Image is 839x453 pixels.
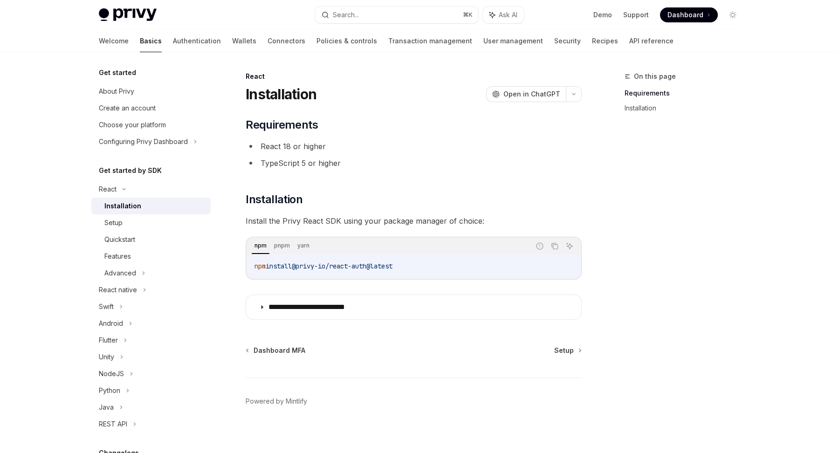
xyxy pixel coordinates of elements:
[99,419,127,430] div: REST API
[554,346,581,355] a: Setup
[592,30,618,52] a: Recipes
[625,101,748,116] a: Installation
[316,30,377,52] a: Policies & controls
[463,11,473,19] span: ⌘ K
[246,140,582,153] li: React 18 or higher
[99,103,156,114] div: Create an account
[91,198,211,214] a: Installation
[140,30,162,52] a: Basics
[99,165,162,176] h5: Get started by SDK
[99,318,123,329] div: Android
[91,248,211,265] a: Features
[104,234,135,245] div: Quickstart
[246,72,582,81] div: React
[91,231,211,248] a: Quickstart
[247,346,305,355] a: Dashboard MFA
[483,30,543,52] a: User management
[564,240,576,252] button: Ask AI
[99,184,117,195] div: React
[271,240,293,251] div: pnpm
[549,240,561,252] button: Copy the contents from the code block
[91,214,211,231] a: Setup
[99,385,120,396] div: Python
[99,119,166,130] div: Choose your platform
[388,30,472,52] a: Transaction management
[99,8,157,21] img: light logo
[503,89,560,99] span: Open in ChatGPT
[634,71,676,82] span: On this page
[104,251,131,262] div: Features
[625,86,748,101] a: Requirements
[99,335,118,346] div: Flutter
[246,86,316,103] h1: Installation
[91,117,211,133] a: Choose your platform
[254,262,266,270] span: npm
[99,284,137,295] div: React native
[667,10,703,20] span: Dashboard
[593,10,612,20] a: Demo
[104,200,141,212] div: Installation
[99,86,134,97] div: About Privy
[246,397,307,406] a: Powered by Mintlify
[99,30,129,52] a: Welcome
[725,7,740,22] button: Toggle dark mode
[99,402,114,413] div: Java
[246,192,303,207] span: Installation
[246,117,318,132] span: Requirements
[333,9,359,21] div: Search...
[295,240,312,251] div: yarn
[623,10,649,20] a: Support
[99,351,114,363] div: Unity
[99,368,124,379] div: NodeJS
[266,262,292,270] span: install
[554,30,581,52] a: Security
[99,136,188,147] div: Configuring Privy Dashboard
[534,240,546,252] button: Report incorrect code
[173,30,221,52] a: Authentication
[91,100,211,117] a: Create an account
[483,7,524,23] button: Ask AI
[315,7,478,23] button: Search...⌘K
[104,268,136,279] div: Advanced
[246,214,582,227] span: Install the Privy React SDK using your package manager of choice:
[252,240,269,251] div: npm
[254,346,305,355] span: Dashboard MFA
[292,262,392,270] span: @privy-io/react-auth@latest
[91,83,211,100] a: About Privy
[268,30,305,52] a: Connectors
[246,157,582,170] li: TypeScript 5 or higher
[660,7,718,22] a: Dashboard
[554,346,574,355] span: Setup
[232,30,256,52] a: Wallets
[99,301,114,312] div: Swift
[99,67,136,78] h5: Get started
[629,30,674,52] a: API reference
[104,217,123,228] div: Setup
[499,10,517,20] span: Ask AI
[486,86,566,102] button: Open in ChatGPT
